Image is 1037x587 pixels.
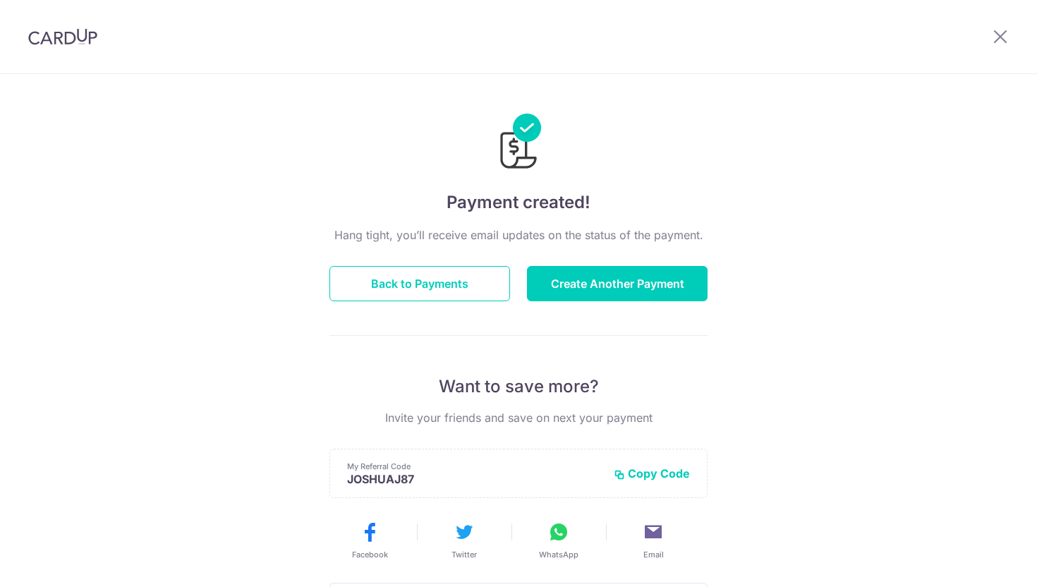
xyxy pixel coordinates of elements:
[329,190,708,215] h4: Payment created!
[451,549,477,560] span: Twitter
[614,466,690,480] button: Copy Code
[329,226,708,243] p: Hang tight, you’ll receive email updates on the status of the payment.
[423,521,506,560] button: Twitter
[612,521,695,560] button: Email
[329,266,510,301] button: Back to Payments
[517,521,600,560] button: WhatsApp
[352,549,388,560] span: Facebook
[539,549,578,560] span: WhatsApp
[496,114,541,173] img: Payments
[347,472,602,486] p: JOSHUAJ87
[329,375,708,398] p: Want to save more?
[527,266,708,301] button: Create Another Payment
[329,409,708,426] p: Invite your friends and save on next your payment
[347,461,602,472] p: My Referral Code
[28,28,97,45] img: CardUp
[643,549,664,560] span: Email
[946,545,1023,580] iframe: Opens a widget where you can find more information
[328,521,411,560] button: Facebook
